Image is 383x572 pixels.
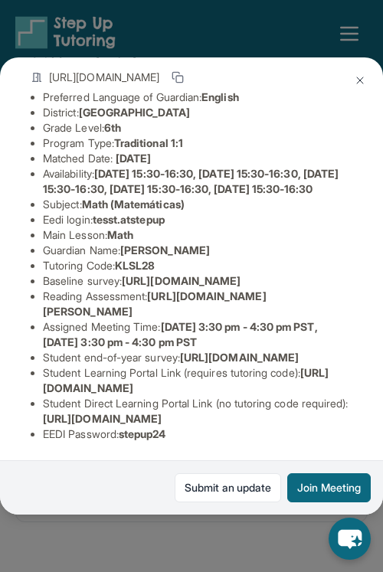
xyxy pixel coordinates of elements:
[93,213,165,226] span: tesst.atstepup
[201,90,239,103] span: English
[49,70,159,85] span: [URL][DOMAIN_NAME]
[107,228,133,241] span: Math
[43,412,162,425] span: [URL][DOMAIN_NAME]
[43,258,352,273] li: Tutoring Code :
[116,152,151,165] span: [DATE]
[43,105,352,120] li: District:
[79,106,190,119] span: [GEOGRAPHIC_DATA]
[287,473,371,502] button: Join Meeting
[329,518,371,560] button: chat-button
[43,120,352,136] li: Grade Level:
[115,259,155,272] span: KLSL28
[43,350,352,365] li: Student end-of-year survey :
[169,68,187,87] button: Copy link
[43,243,352,258] li: Guardian Name :
[43,289,352,319] li: Reading Assessment :
[104,121,121,134] span: 6th
[43,212,352,227] li: Eedi login :
[43,396,352,427] li: Student Direct Learning Portal Link (no tutoring code required) :
[43,273,352,289] li: Baseline survey :
[175,473,281,502] a: Submit an update
[119,427,166,440] span: stepup24
[43,136,352,151] li: Program Type:
[43,289,267,318] span: [URL][DOMAIN_NAME][PERSON_NAME]
[43,90,352,105] li: Preferred Language of Guardian:
[43,166,352,197] li: Availability:
[43,365,352,396] li: Student Learning Portal Link (requires tutoring code) :
[43,320,318,348] span: [DATE] 3:30 pm - 4:30 pm PST, [DATE] 3:30 pm - 4:30 pm PST
[82,198,185,211] span: Math (Matemáticas)
[114,136,183,149] span: Traditional 1:1
[354,74,366,87] img: Close Icon
[43,227,352,243] li: Main Lesson :
[43,151,352,166] li: Matched Date:
[43,319,352,350] li: Assigned Meeting Time :
[122,274,241,287] span: [URL][DOMAIN_NAME]
[180,351,299,364] span: [URL][DOMAIN_NAME]
[120,244,210,257] span: [PERSON_NAME]
[43,427,352,442] li: EEDI Password :
[43,197,352,212] li: Subject :
[43,167,339,195] span: [DATE] 15:30-16:30, [DATE] 15:30-16:30, [DATE] 15:30-16:30, [DATE] 15:30-16:30, [DATE] 15:30-16:30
